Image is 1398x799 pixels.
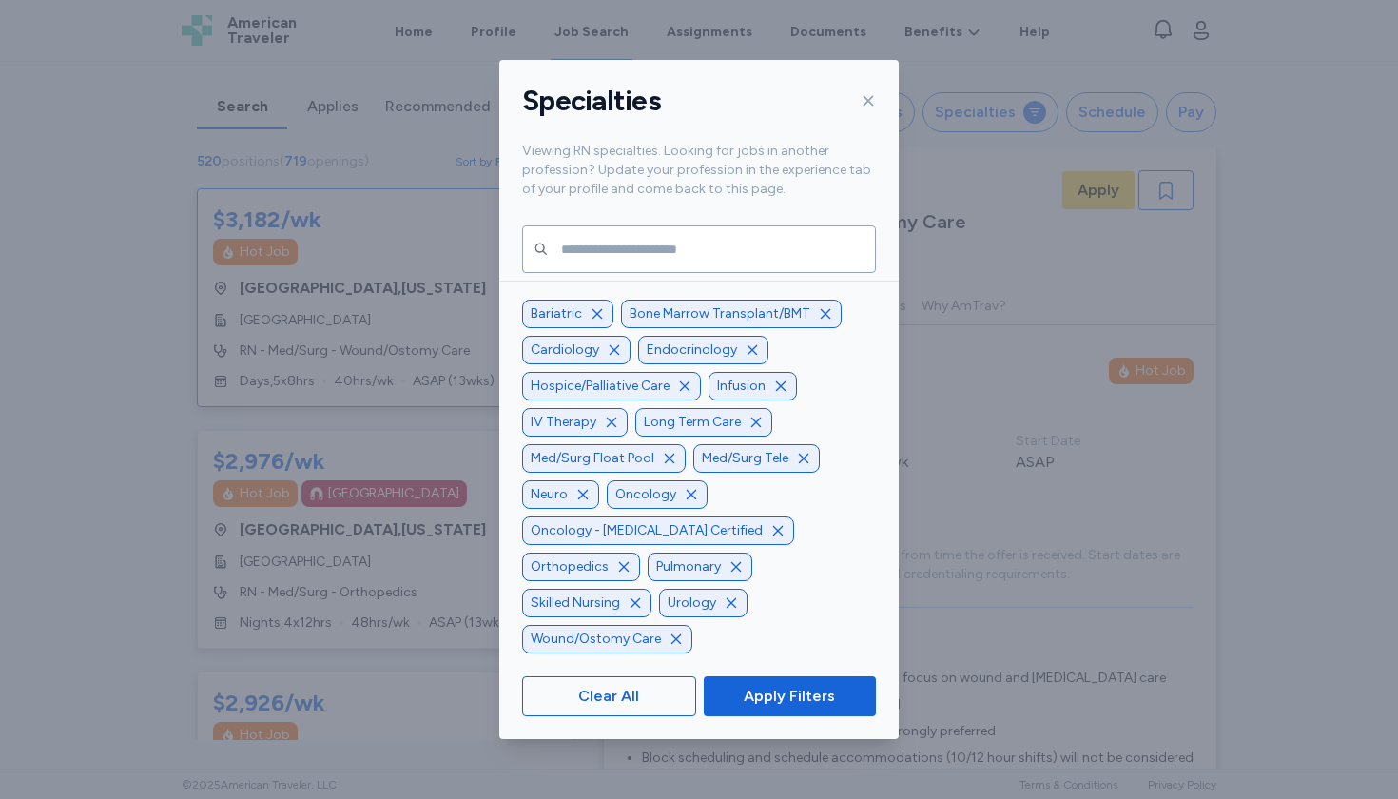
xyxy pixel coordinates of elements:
span: Oncology [615,485,676,504]
span: IV Therapy [531,413,596,432]
span: Hospice/Palliative Care [531,377,670,396]
span: Infusion [717,377,766,396]
div: Viewing RN specialties. Looking for jobs in another profession? Update your profession in the exp... [499,142,899,222]
span: Endocrinology [647,341,737,360]
span: Apply Filters [744,685,835,708]
span: Med/Surg Tele [702,449,788,468]
span: Pulmonary [656,557,721,576]
h1: Specialties [522,83,661,119]
span: Orthopedics [531,557,609,576]
span: Bone Marrow Transplant/BMT [630,304,810,323]
span: Oncology - [MEDICAL_DATA] Certified [531,521,763,540]
span: Long Term Care [644,413,741,432]
span: Clear All [578,685,639,708]
span: Urology [668,594,716,613]
span: Cardiology [531,341,599,360]
button: Apply Filters [704,676,876,716]
span: Wound/Ostomy Care [531,630,661,649]
button: Clear All [522,676,696,716]
span: Bariatric [531,304,582,323]
span: Med/Surg Float Pool [531,449,654,468]
span: Neuro [531,485,568,504]
span: Skilled Nursing [531,594,620,613]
